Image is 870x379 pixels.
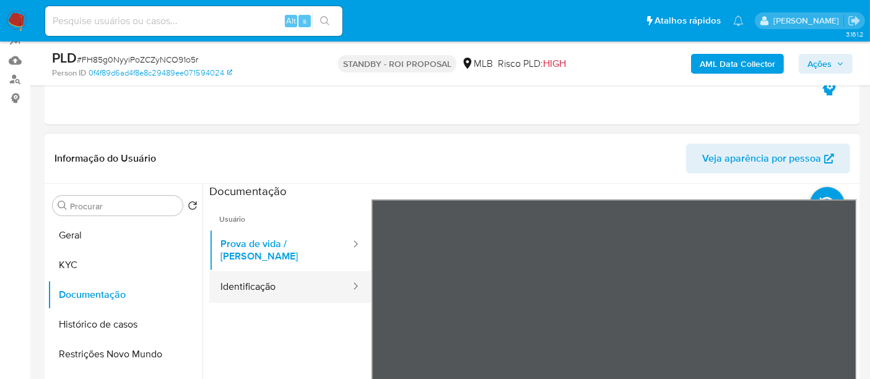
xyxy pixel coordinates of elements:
h1: Informação do Usuário [54,152,156,165]
span: Ações [807,54,832,74]
span: Risco PLD: [498,57,566,71]
span: 3.161.2 [846,29,864,39]
span: # FH85g0NyyiPoZCZyNCO91o5r [77,53,198,66]
button: Retornar ao pedido padrão [188,201,198,214]
b: Person ID [52,68,86,79]
b: AML Data Collector [700,54,775,74]
a: Sair [848,14,861,27]
input: Pesquise usuários ou casos... [45,13,342,29]
button: Ações [799,54,853,74]
a: Notificações [733,15,744,26]
span: HIGH [543,56,566,71]
p: erico.trevizan@mercadopago.com.br [773,15,843,27]
span: s [303,15,307,27]
span: Veja aparência por pessoa [702,144,821,173]
a: 0f4f89d6ad4f8e8c29489ee071594024 [89,68,232,79]
div: MLB [461,57,493,71]
button: Documentação [48,280,202,310]
button: AML Data Collector [691,54,784,74]
button: Restrições Novo Mundo [48,339,202,369]
button: Histórico de casos [48,310,202,339]
button: KYC [48,250,202,280]
button: Veja aparência por pessoa [686,144,850,173]
button: Procurar [58,201,67,211]
span: Atalhos rápidos [655,14,721,27]
button: search-icon [312,12,337,30]
button: Geral [48,220,202,250]
b: PLD [52,48,77,68]
span: Alt [286,15,296,27]
input: Procurar [70,201,178,212]
p: STANDBY - ROI PROPOSAL [338,55,456,72]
